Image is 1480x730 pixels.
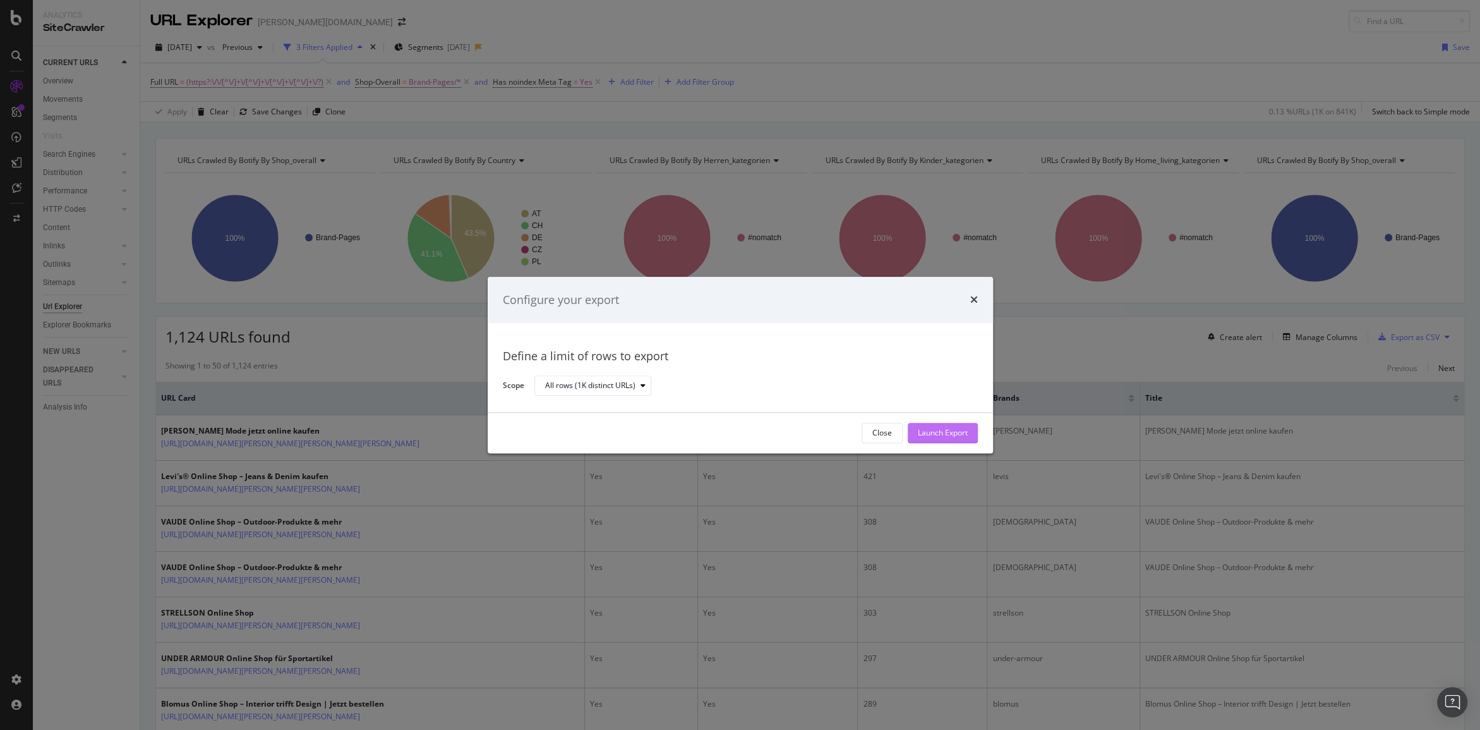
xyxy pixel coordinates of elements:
div: All rows (1K distinct URLs) [545,382,635,390]
div: Configure your export [503,292,619,308]
div: Launch Export [918,428,968,439]
div: Open Intercom Messenger [1437,687,1467,717]
div: modal [488,277,993,453]
button: All rows (1K distinct URLs) [534,376,651,396]
button: Close [862,423,903,443]
label: Scope [503,380,524,394]
button: Launch Export [908,423,978,443]
div: Close [872,428,892,439]
div: times [970,292,978,308]
div: Define a limit of rows to export [503,349,978,365]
